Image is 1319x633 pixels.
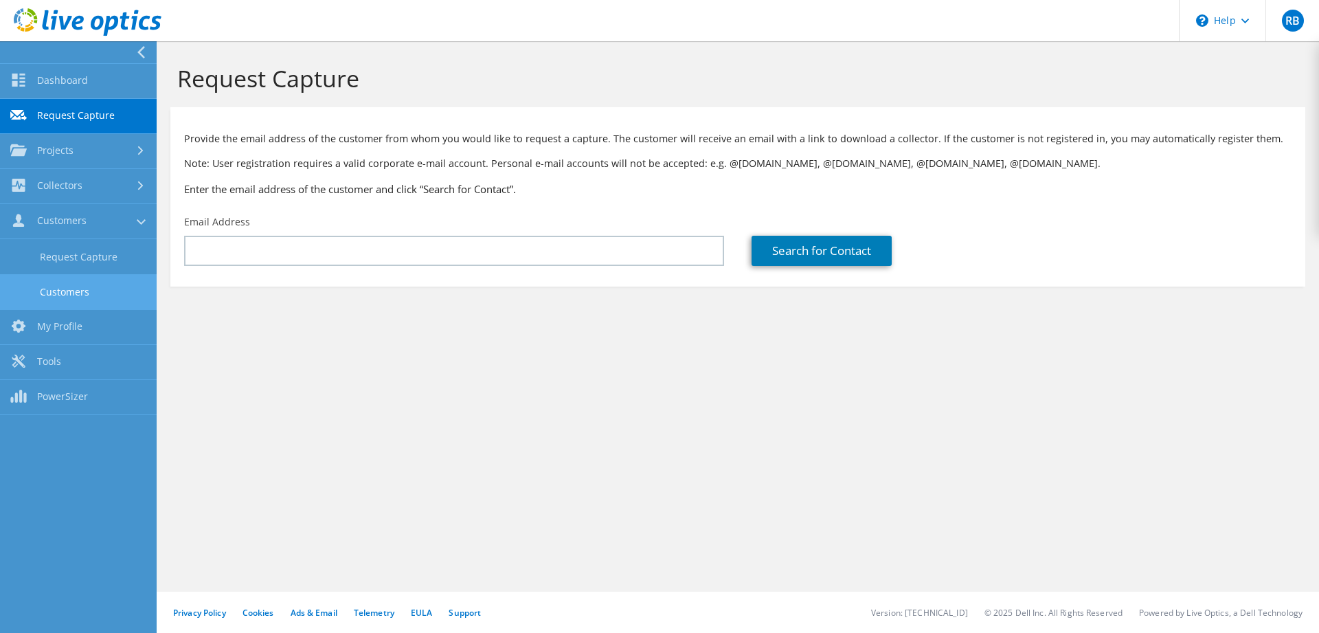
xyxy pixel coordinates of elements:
[184,156,1292,171] p: Note: User registration requires a valid corporate e-mail account. Personal e-mail accounts will ...
[184,215,250,229] label: Email Address
[1282,10,1304,32] span: RB
[449,607,481,619] a: Support
[1139,607,1303,619] li: Powered by Live Optics, a Dell Technology
[184,131,1292,146] p: Provide the email address of the customer from whom you would like to request a capture. The cust...
[411,607,432,619] a: EULA
[177,64,1292,93] h1: Request Capture
[752,236,892,266] a: Search for Contact
[354,607,394,619] a: Telemetry
[871,607,968,619] li: Version: [TECHNICAL_ID]
[243,607,274,619] a: Cookies
[184,181,1292,197] h3: Enter the email address of the customer and click “Search for Contact”.
[291,607,337,619] a: Ads & Email
[984,607,1123,619] li: © 2025 Dell Inc. All Rights Reserved
[173,607,226,619] a: Privacy Policy
[1196,14,1208,27] svg: \n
